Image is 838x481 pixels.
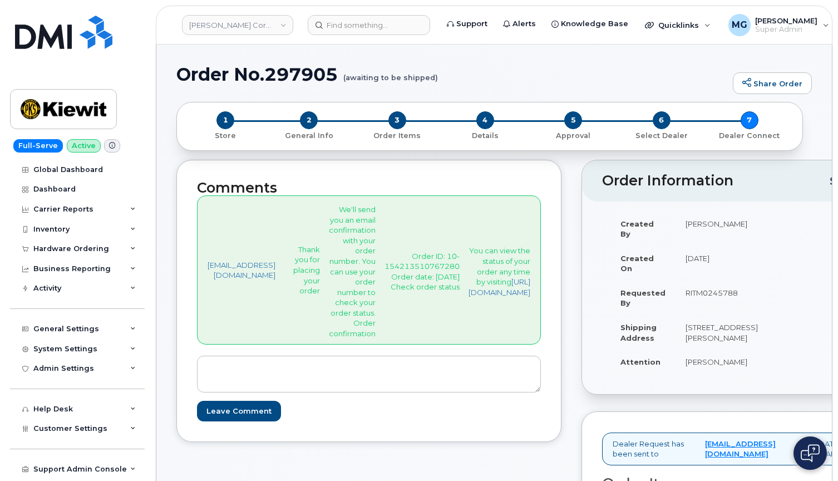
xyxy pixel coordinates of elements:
strong: Shipping Address [620,323,657,342]
h2: Order Information [602,173,830,189]
strong: Attention [620,357,660,366]
td: [PERSON_NAME] [676,212,768,246]
span: 3 [388,111,406,129]
p: You can view the status of your order any time by visiting [469,246,530,297]
a: 2 General Info [265,129,353,141]
a: [EMAIL_ADDRESS][DOMAIN_NAME] [705,439,798,459]
strong: Created By [620,219,654,239]
h1: Order No.297905 [176,65,727,84]
p: Store [190,131,260,141]
span: 5 [564,111,582,129]
td: RITM0245788 [676,281,768,315]
p: We'll send you an email confirmation with your order number. You can use your order number to che... [329,204,376,338]
p: Thank you for placing your order [293,244,320,296]
h2: Comments [197,180,541,196]
input: Leave Comment [197,401,281,421]
a: [EMAIL_ADDRESS][DOMAIN_NAME] [208,260,275,281]
a: 6 Select Dealer [617,129,705,141]
p: General Info [269,131,348,141]
a: [URL][DOMAIN_NAME] [469,277,530,297]
p: Order ID: 10-154213510767280 Order date: [DATE] Check order status [385,251,460,292]
small: (awaiting to be shipped) [343,65,438,82]
a: 1 Store [186,129,265,141]
strong: Requested By [620,288,666,308]
span: 6 [653,111,671,129]
p: Order Items [358,131,437,141]
img: Open chat [801,444,820,462]
a: Share Order [733,72,812,95]
p: Approval [534,131,613,141]
span: 2 [300,111,318,129]
a: 5 Approval [529,129,617,141]
p: Details [446,131,525,141]
span: 4 [476,111,494,129]
span: 1 [216,111,234,129]
p: Select Dealer [622,131,701,141]
td: [PERSON_NAME] [676,350,768,374]
strong: Created On [620,254,654,273]
td: [DATE] [676,246,768,281]
td: [STREET_ADDRESS][PERSON_NAME] [676,315,768,350]
a: 4 Details [441,129,529,141]
a: 3 Order Items [353,129,441,141]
